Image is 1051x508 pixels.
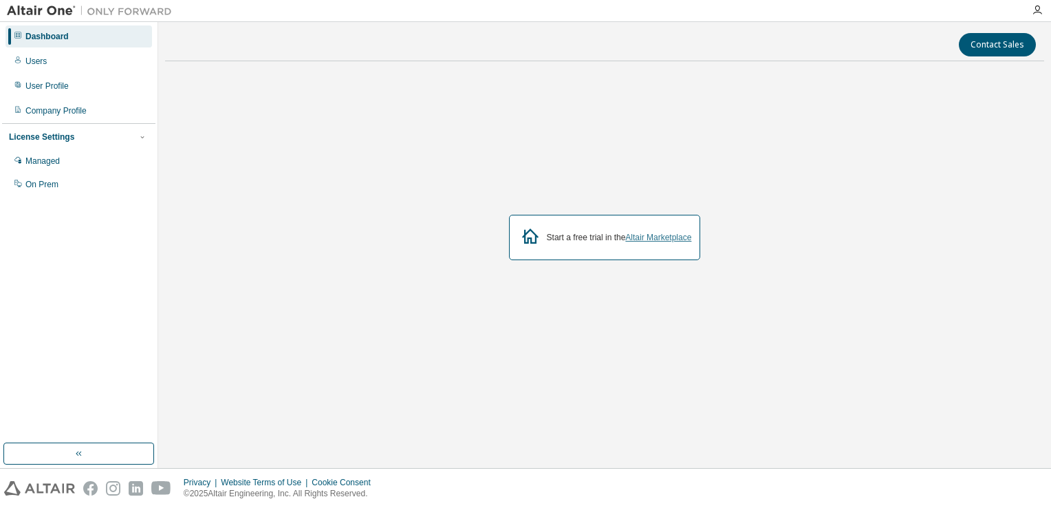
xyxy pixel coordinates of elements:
[184,477,221,488] div: Privacy
[129,481,143,496] img: linkedin.svg
[25,156,60,167] div: Managed
[4,481,75,496] img: altair_logo.svg
[959,33,1036,56] button: Contact Sales
[83,481,98,496] img: facebook.svg
[625,233,691,242] a: Altair Marketplace
[9,131,74,142] div: License Settings
[221,477,312,488] div: Website Terms of Use
[184,488,379,500] p: © 2025 Altair Engineering, Inc. All Rights Reserved.
[106,481,120,496] img: instagram.svg
[151,481,171,496] img: youtube.svg
[7,4,179,18] img: Altair One
[25,179,58,190] div: On Prem
[25,105,87,116] div: Company Profile
[25,56,47,67] div: Users
[312,477,378,488] div: Cookie Consent
[25,31,69,42] div: Dashboard
[547,232,692,243] div: Start a free trial in the
[25,81,69,92] div: User Profile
